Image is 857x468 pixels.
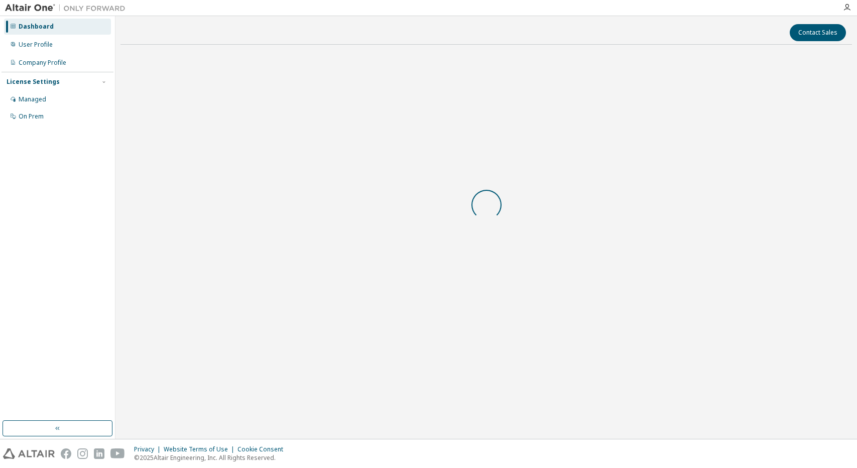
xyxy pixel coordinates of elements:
[19,95,46,103] div: Managed
[19,112,44,121] div: On Prem
[237,445,289,453] div: Cookie Consent
[164,445,237,453] div: Website Terms of Use
[5,3,131,13] img: Altair One
[19,41,53,49] div: User Profile
[19,59,66,67] div: Company Profile
[19,23,54,31] div: Dashboard
[134,453,289,462] p: © 2025 Altair Engineering, Inc. All Rights Reserved.
[61,448,71,459] img: facebook.svg
[7,78,60,86] div: License Settings
[77,448,88,459] img: instagram.svg
[110,448,125,459] img: youtube.svg
[94,448,104,459] img: linkedin.svg
[3,448,55,459] img: altair_logo.svg
[790,24,846,41] button: Contact Sales
[134,445,164,453] div: Privacy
